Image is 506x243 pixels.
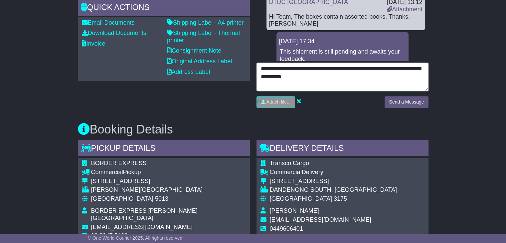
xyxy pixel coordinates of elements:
span: [EMAIL_ADDRESS][DOMAIN_NAME] [270,216,371,223]
div: [DATE] 17:34 [279,38,406,45]
span: [EMAIL_ADDRESS][DOMAIN_NAME] [91,224,193,230]
a: Original Address Label [167,58,232,65]
div: [STREET_ADDRESS] [270,178,397,185]
p: This shipment is still pending and awaits your feedback. -Aira [280,48,405,77]
a: Email Documents [82,19,135,26]
div: Pickup [91,169,246,176]
span: 5013 [155,195,168,202]
a: Consignment Note [167,47,221,54]
span: [GEOGRAPHIC_DATA] [270,195,332,202]
span: BORDER EXPRESS [91,160,147,166]
span: 03 8347 5400 [91,232,128,239]
div: Hi Team, The boxes contain assorted books. Thanks, [PERSON_NAME] [269,13,422,28]
span: BORDER EXPRESS [PERSON_NAME][GEOGRAPHIC_DATA] [91,207,198,221]
span: © One World Courier 2025. All rights reserved. [88,235,184,241]
a: Invoice [82,40,105,47]
div: DANDENONG SOUTH, [GEOGRAPHIC_DATA] [270,186,397,194]
button: Send a Message [385,96,428,108]
div: Delivery Details [256,140,428,158]
a: Download Documents [82,30,146,36]
a: Shipping Label - A4 printer [167,19,244,26]
span: Commercial [270,169,302,175]
div: Delivery [270,169,397,176]
span: 0449606401 [270,225,303,232]
span: Commercial [91,169,123,175]
a: Address Label [167,69,210,75]
a: Shipping Label - Thermal printer [167,30,240,44]
a: Attachment [387,6,422,13]
div: [PERSON_NAME][GEOGRAPHIC_DATA] [91,186,246,194]
span: [PERSON_NAME] [270,207,319,214]
span: [GEOGRAPHIC_DATA] [91,195,153,202]
h3: Booking Details [78,123,428,136]
span: 3175 [334,195,347,202]
span: Transco Cargo [270,160,309,166]
div: [STREET_ADDRESS] [91,178,246,185]
div: Pickup Details [78,140,250,158]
